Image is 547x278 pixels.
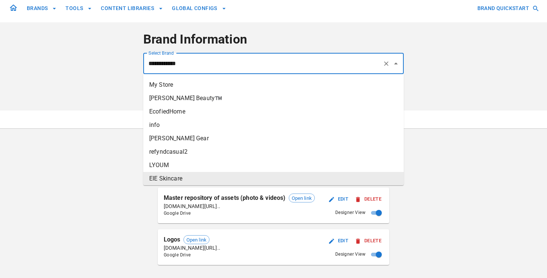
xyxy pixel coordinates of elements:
span: Designer View [335,251,365,258]
li: refyndcasual2 [143,145,404,159]
label: Select Brand [148,50,174,56]
li: EIE Skincare [143,172,404,185]
li: [PERSON_NAME] Gear [143,132,404,145]
li: LYOUM [143,159,404,172]
span: Open link [184,236,209,244]
div: Open link [183,235,209,244]
div: Open link [289,194,315,202]
button: BRANDS [24,1,60,15]
li: [PERSON_NAME] Beauty™️ [143,92,404,105]
li: EcofiedHome [143,105,404,118]
p: [DOMAIN_NAME][URL].. [164,244,220,252]
p: Logos [164,235,180,244]
li: My Store [143,78,404,92]
span: Open link [289,195,314,202]
p: [DOMAIN_NAME][URL].. [164,202,315,210]
button: Edit [327,235,351,247]
p: Master repository of assets (photo & videos) [164,194,286,202]
button: CONTENT LIBRARIES [98,1,166,15]
span: Google Drive [164,210,315,217]
span: Google Drive [164,252,220,259]
button: Delete [354,194,383,205]
button: Delete [354,235,383,247]
h4: Brand Information [143,32,404,47]
span: Designer View [335,209,365,217]
button: Close [391,58,401,69]
button: Edit [327,194,351,205]
button: BRAND QUICKSTART [474,1,541,15]
li: info [143,118,404,132]
button: Clear [381,58,391,69]
button: TOOLS [63,1,95,15]
button: GLOBAL CONFIGS [169,1,229,15]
